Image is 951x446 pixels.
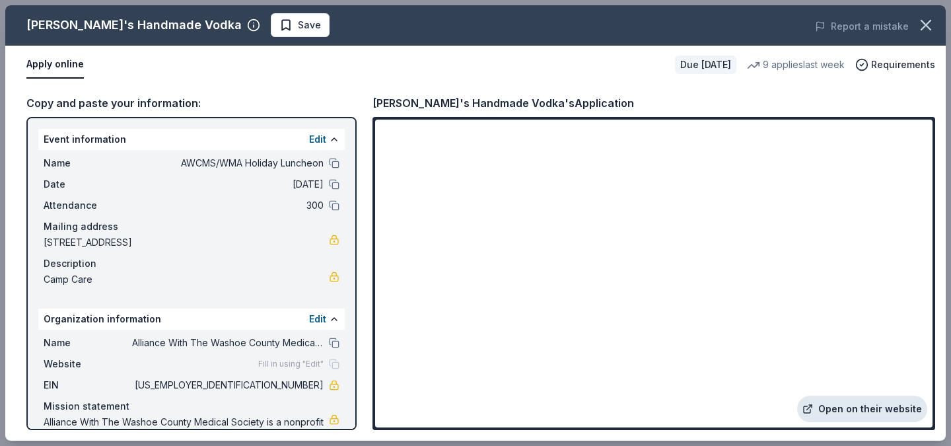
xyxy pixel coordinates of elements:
[44,256,339,272] div: Description
[44,398,339,414] div: Mission statement
[309,311,326,327] button: Edit
[747,57,845,73] div: 9 applies last week
[44,219,339,235] div: Mailing address
[44,155,132,171] span: Name
[44,356,132,372] span: Website
[309,131,326,147] button: Edit
[44,235,329,250] span: [STREET_ADDRESS]
[38,309,345,330] div: Organization information
[44,377,132,393] span: EIN
[26,15,242,36] div: [PERSON_NAME]'s Handmade Vodka
[298,17,321,33] span: Save
[132,155,324,171] span: AWCMS/WMA Holiday Luncheon
[132,176,324,192] span: [DATE]
[132,335,324,351] span: Alliance With The Washoe County Medical Society
[271,13,330,37] button: Save
[44,176,132,192] span: Date
[44,272,329,287] span: Camp Care
[372,94,634,112] div: [PERSON_NAME]'s Handmade Vodka's Application
[132,377,324,393] span: [US_EMPLOYER_IDENTIFICATION_NUMBER]
[26,51,84,79] button: Apply online
[855,57,935,73] button: Requirements
[44,198,132,213] span: Attendance
[44,335,132,351] span: Name
[871,57,935,73] span: Requirements
[797,396,927,422] a: Open on their website
[675,56,736,74] div: Due [DATE]
[815,19,909,34] button: Report a mistake
[132,198,324,213] span: 300
[258,359,324,369] span: Fill in using "Edit"
[26,94,357,112] div: Copy and paste your information:
[38,129,345,150] div: Event information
